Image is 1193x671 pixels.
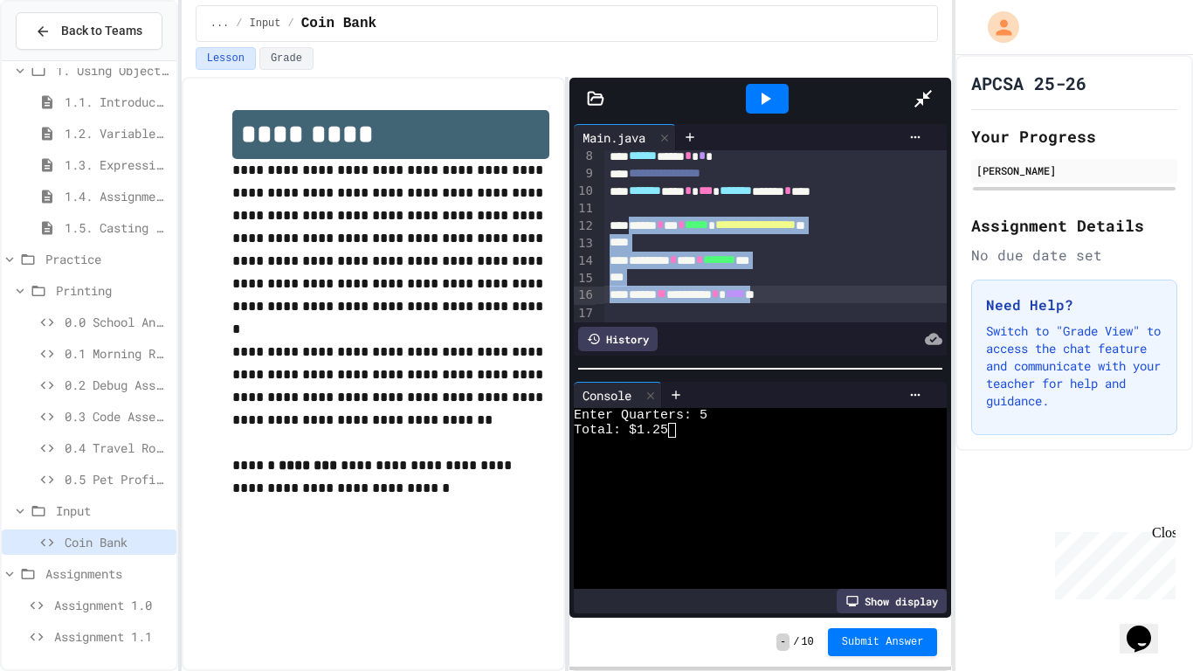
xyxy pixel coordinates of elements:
span: Coin Bank [301,13,376,34]
span: 1.5. Casting and Ranges of Values [65,218,169,237]
span: Coin Bank [65,533,169,551]
h1: APCSA 25-26 [971,71,1086,95]
span: Assignments [45,564,169,583]
span: 0.2 Debug Assembly [65,376,169,394]
span: 1. Using Objects and Methods [56,61,169,80]
span: 0.1 Morning Routine Fix [65,344,169,363]
span: 0.5 Pet Profile Fix [65,470,169,488]
span: 1.3. Expressions and Output [New] [65,156,169,174]
div: 16 [574,287,596,304]
div: 15 [574,270,596,287]
span: Assignment 1.1 [54,627,169,646]
span: 1.4. Assignment and Input [65,187,169,205]
div: 10 [574,183,596,200]
div: Main.java [574,128,654,147]
span: 0.4 Travel Route Debugger [65,439,169,457]
span: 10 [801,635,813,649]
h2: Assignment Details [971,213,1177,238]
span: Practice [45,250,169,268]
div: 14 [574,252,596,270]
div: History [578,327,658,351]
span: 0.0 School Announcements [65,313,169,331]
div: Show display [837,589,947,613]
div: 9 [574,165,596,183]
div: Chat with us now!Close [7,7,121,111]
div: My Account [969,7,1024,47]
span: Input [250,17,281,31]
div: No due date set [971,245,1177,266]
div: 8 [574,148,596,165]
span: Submit Answer [842,635,924,649]
div: Console [574,382,662,408]
span: 1.2. Variables and Data Types [65,124,169,142]
span: Input [56,502,169,520]
div: [PERSON_NAME] [976,163,1172,178]
div: 17 [574,305,596,322]
div: Main.java [574,124,676,150]
iframe: chat widget [1120,601,1176,654]
span: 1.1. Introduction to Algorithms, Programming, and Compilers [65,93,169,111]
p: Switch to "Grade View" to access the chat feature and communicate with your teacher for help and ... [986,322,1162,410]
div: 12 [574,218,596,235]
span: - [776,633,790,651]
button: Lesson [196,47,256,70]
div: 11 [574,200,596,218]
div: 18 [574,322,596,339]
h3: Need Help? [986,294,1162,315]
span: Assignment 1.0 [54,596,169,614]
button: Submit Answer [828,628,938,656]
span: 0.3 Code Assembly Challenge [65,407,169,425]
span: Total: $1.25 [574,423,668,438]
span: / [793,635,799,649]
button: Back to Teams [16,12,162,50]
span: Printing [56,281,169,300]
div: Console [574,386,640,405]
span: Enter Quarters: 5 [574,408,707,423]
span: / [288,17,294,31]
iframe: chat widget [1048,525,1176,599]
span: / [236,17,242,31]
button: Grade [259,47,314,70]
span: ... [210,17,230,31]
div: 13 [574,235,596,252]
h2: Your Progress [971,124,1177,149]
span: Back to Teams [61,22,142,40]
